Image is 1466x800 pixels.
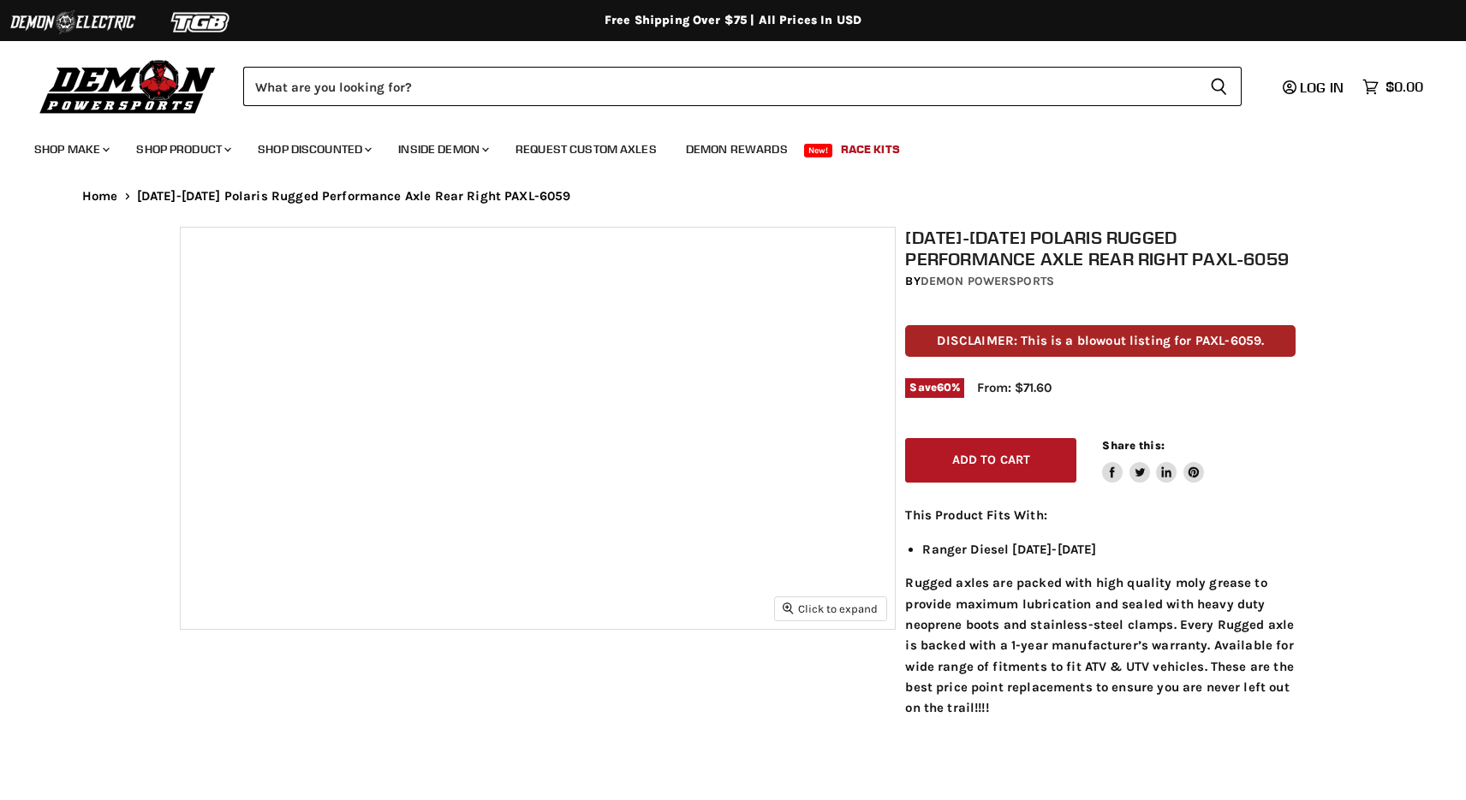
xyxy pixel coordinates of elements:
p: DISCLAIMER: This is a blowout listing for PAXL-6059. [905,325,1296,357]
div: by [905,272,1296,291]
ul: Main menu [21,125,1419,167]
span: Save % [905,378,964,397]
span: Share this: [1102,439,1164,452]
form: Product [243,67,1242,106]
div: Free Shipping Over $75 | All Prices In USD [48,13,1418,28]
span: 60 [937,381,951,394]
span: Log in [1300,79,1344,96]
aside: Share this: [1102,438,1204,483]
span: Click to expand [783,602,878,615]
img: Demon Electric Logo 2 [9,6,137,39]
button: Search [1196,67,1242,106]
button: Click to expand [775,597,886,620]
input: Search [243,67,1196,106]
nav: Breadcrumbs [48,189,1418,204]
span: Add to cart [952,453,1031,467]
a: Demon Rewards [673,132,801,167]
span: From: $71.60 [977,380,1052,395]
img: Demon Powersports [34,56,222,116]
a: Home [82,189,118,204]
a: Request Custom Axles [503,132,670,167]
span: $0.00 [1386,79,1423,95]
a: Log in [1275,80,1354,95]
span: New! [804,144,833,157]
li: Ranger Diesel [DATE]-[DATE] [922,539,1296,560]
button: Add to cart [905,438,1076,483]
h1: [DATE]-[DATE] Polaris Rugged Performance Axle Rear Right PAXL-6059 [905,227,1296,270]
div: Rugged axles are packed with high quality moly grease to provide maximum lubrication and sealed w... [905,505,1296,718]
p: This Product Fits With: [905,505,1296,525]
a: Shop Product [123,132,241,167]
img: TGB Logo 2 [137,6,265,39]
a: Inside Demon [385,132,499,167]
a: Race Kits [828,132,913,167]
span: [DATE]-[DATE] Polaris Rugged Performance Axle Rear Right PAXL-6059 [137,189,571,204]
a: Demon Powersports [921,274,1054,288]
a: Shop Discounted [245,132,382,167]
a: Shop Make [21,132,120,167]
a: $0.00 [1354,74,1432,99]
